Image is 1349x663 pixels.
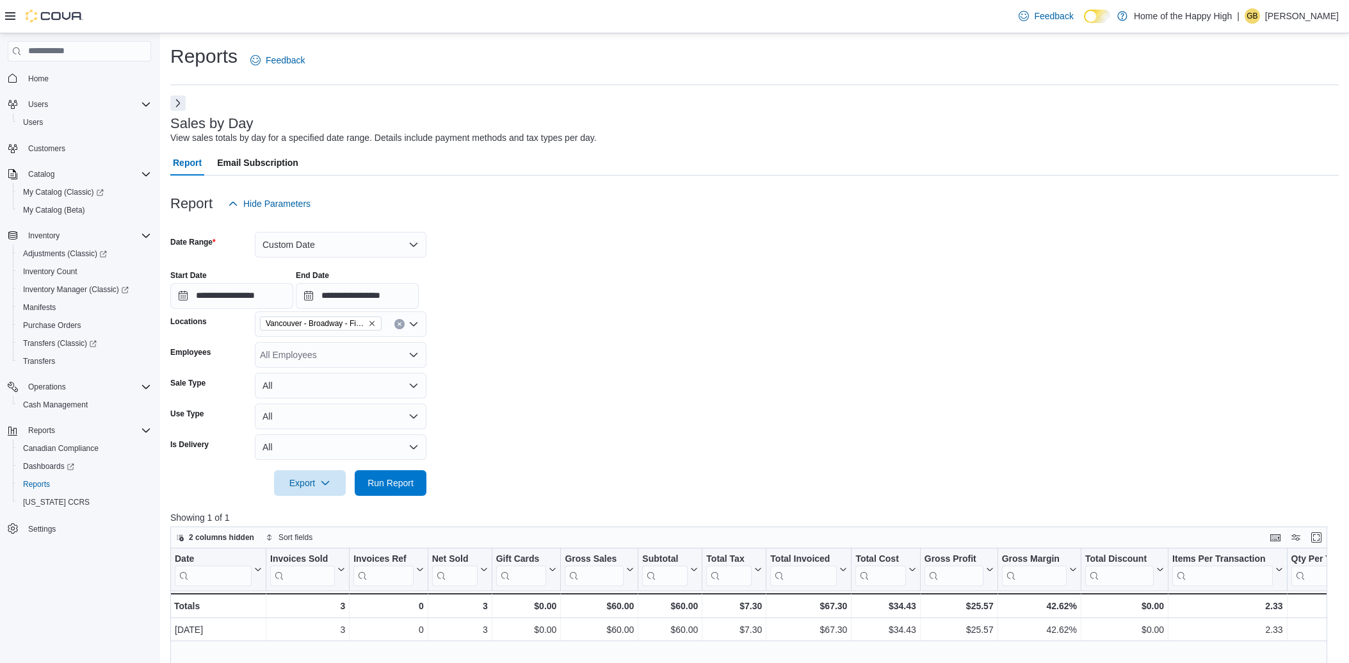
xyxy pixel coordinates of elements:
[23,97,151,112] span: Users
[1014,3,1078,29] a: Feedback
[408,350,419,360] button: Open list of options
[296,270,329,281] label: End Date
[496,553,547,585] div: Gift Card Sales
[18,441,104,456] a: Canadian Compliance
[706,622,762,637] div: $7.30
[3,139,156,158] button: Customers
[18,459,151,474] span: Dashboards
[855,598,916,614] div: $34.43
[3,95,156,113] button: Users
[23,187,104,197] span: My Catalog (Classic)
[3,227,156,245] button: Inventory
[394,319,405,329] button: Clear input
[1134,8,1232,24] p: Home of the Happy High
[1085,622,1164,637] div: $0.00
[175,553,262,585] button: Date
[18,477,55,492] a: Reports
[3,422,156,439] button: Reports
[173,150,202,176] span: Report
[1172,622,1283,637] div: 2.33
[189,532,254,543] span: 2 columns hidden
[1002,598,1077,614] div: 42.62%
[706,553,762,585] button: Total Tax
[261,530,318,545] button: Sort fields
[565,622,634,637] div: $60.00
[23,400,88,410] span: Cash Management
[1245,8,1260,24] div: Giovanna Barros
[18,246,112,261] a: Adjustments (Classic)
[28,74,49,84] span: Home
[28,425,55,436] span: Reports
[18,300,61,315] a: Manifests
[408,319,419,329] button: Open list of options
[243,197,311,210] span: Hide Parameters
[170,378,206,388] label: Sale Type
[1309,530,1324,545] button: Enter fullscreen
[1002,622,1077,637] div: 42.62%
[353,622,423,637] div: 0
[1085,553,1164,585] button: Total Discount
[28,143,65,154] span: Customers
[170,116,254,131] h3: Sales by Day
[23,167,151,182] span: Catalog
[18,318,151,333] span: Purchase Orders
[770,553,837,585] div: Total Invoiced
[13,201,156,219] button: My Catalog (Beta)
[23,167,60,182] button: Catalog
[23,302,56,313] span: Manifests
[260,316,382,331] span: Vancouver - Broadway - Fire & Flower
[23,520,151,536] span: Settings
[23,228,65,243] button: Inventory
[23,479,50,489] span: Reports
[432,553,488,585] button: Net Sold
[279,532,312,543] span: Sort fields
[170,131,597,145] div: View sales totals by day for a specified date range. Details include payment methods and tax type...
[282,470,338,496] span: Export
[565,553,624,585] div: Gross Sales
[296,283,419,309] input: Press the down key to open a popover containing a calendar.
[925,553,994,585] button: Gross Profit
[18,184,151,200] span: My Catalog (Classic)
[565,553,624,565] div: Gross Sales
[270,553,335,565] div: Invoices Sold
[13,396,156,414] button: Cash Management
[170,196,213,211] h3: Report
[18,264,151,279] span: Inventory Count
[18,300,151,315] span: Manifests
[3,378,156,396] button: Operations
[255,373,426,398] button: All
[13,299,156,316] button: Manifests
[255,434,426,460] button: All
[18,354,151,369] span: Transfers
[18,264,83,279] a: Inventory Count
[18,495,95,510] a: [US_STATE] CCRS
[270,598,345,614] div: 3
[13,352,156,370] button: Transfers
[496,553,557,585] button: Gift Cards
[18,336,102,351] a: Transfers (Classic)
[642,622,698,637] div: $60.00
[18,282,151,297] span: Inventory Manager (Classic)
[270,553,335,585] div: Invoices Sold
[1085,553,1154,585] div: Total Discount
[23,379,71,395] button: Operations
[925,598,994,614] div: $25.57
[770,553,847,585] button: Total Invoiced
[1268,530,1283,545] button: Keyboard shortcuts
[353,598,423,614] div: 0
[13,457,156,475] a: Dashboards
[706,553,752,565] div: Total Tax
[23,140,151,156] span: Customers
[925,553,983,565] div: Gross Profit
[23,379,151,395] span: Operations
[770,622,847,637] div: $67.30
[855,553,905,585] div: Total Cost
[170,439,209,450] label: Is Delivery
[23,70,151,86] span: Home
[270,622,345,637] div: 3
[855,553,905,565] div: Total Cost
[1085,598,1164,614] div: $0.00
[925,553,983,585] div: Gross Profit
[18,354,60,369] a: Transfers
